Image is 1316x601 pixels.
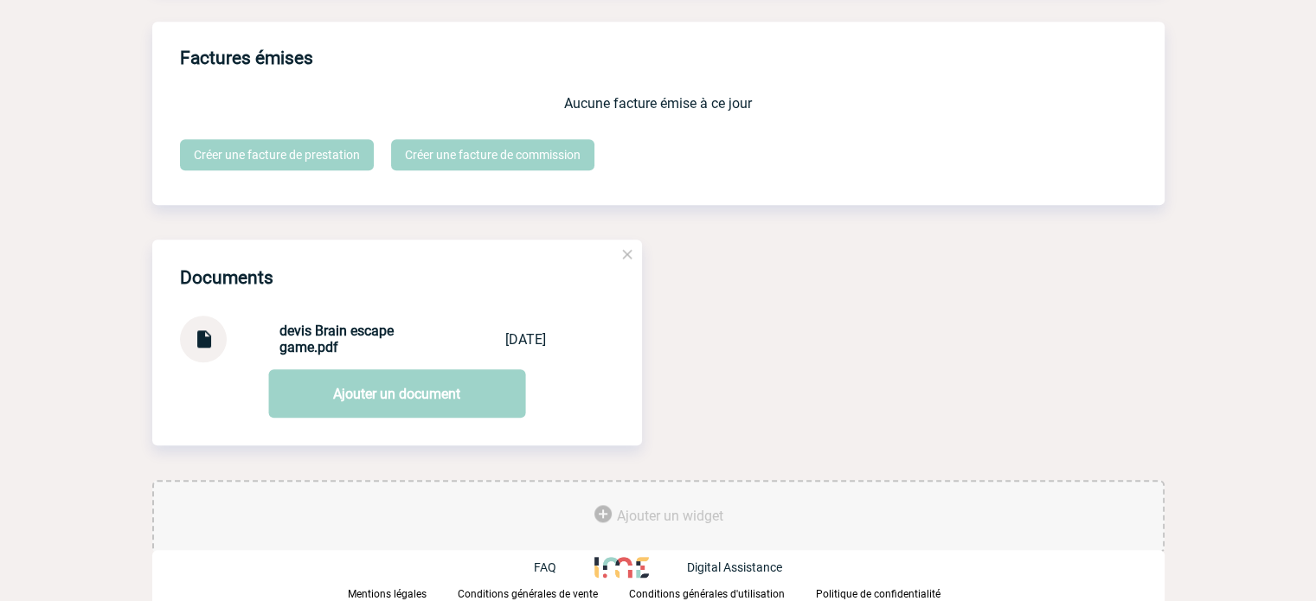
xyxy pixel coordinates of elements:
[816,585,968,601] a: Politique de confidentialité
[180,267,273,288] h4: Documents
[458,585,629,601] a: Conditions générales de vente
[180,35,1165,81] h3: Factures émises
[629,585,816,601] a: Conditions générales d'utilisation
[348,585,458,601] a: Mentions légales
[458,588,598,600] p: Conditions générales de vente
[505,331,546,348] div: [DATE]
[619,246,635,262] img: close.png
[279,323,394,355] strong: devis Brain escape game.pdf
[617,508,723,524] span: Ajouter un widget
[152,480,1165,553] div: Ajouter des outils d'aide à la gestion de votre événement
[534,560,556,574] p: FAQ
[594,557,648,578] img: http://www.idealmeetingsevents.fr/
[816,588,940,600] p: Politique de confidentialité
[180,139,374,170] a: Créer une facture de prestation
[534,559,594,575] a: FAQ
[391,139,594,170] a: Créer une facture de commission
[629,588,785,600] p: Conditions générales d'utilisation
[268,369,525,418] a: Ajouter un document
[348,588,427,600] p: Mentions légales
[180,95,1137,112] p: Aucune facture émise à ce jour
[687,560,782,574] p: Digital Assistance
